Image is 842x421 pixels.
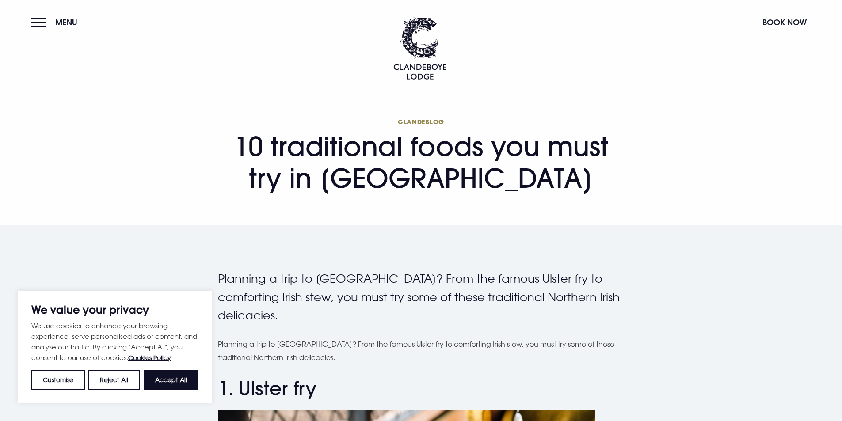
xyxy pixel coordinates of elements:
[31,370,85,390] button: Customise
[31,320,198,363] p: We use cookies to enhance your browsing experience, serve personalised ads or content, and analys...
[18,291,212,403] div: We value your privacy
[218,269,625,325] p: Planning a trip to [GEOGRAPHIC_DATA]? From the famous Ulster fry to comforting Irish stew, you mu...
[393,17,446,80] img: Clandeboye Lodge
[218,377,625,400] h2: 1. Ulster fry
[31,304,198,315] p: We value your privacy
[218,118,625,194] h1: 10 traditional foods you must try in [GEOGRAPHIC_DATA]
[218,118,625,126] span: Clandeblog
[144,370,198,390] button: Accept All
[31,13,82,32] button: Menu
[218,338,625,364] p: Planning a trip to [GEOGRAPHIC_DATA]? From the famous Ulster fry to comforting Irish stew, you mu...
[88,370,140,390] button: Reject All
[128,354,171,361] a: Cookies Policy
[758,13,811,32] button: Book Now
[55,17,77,27] span: Menu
